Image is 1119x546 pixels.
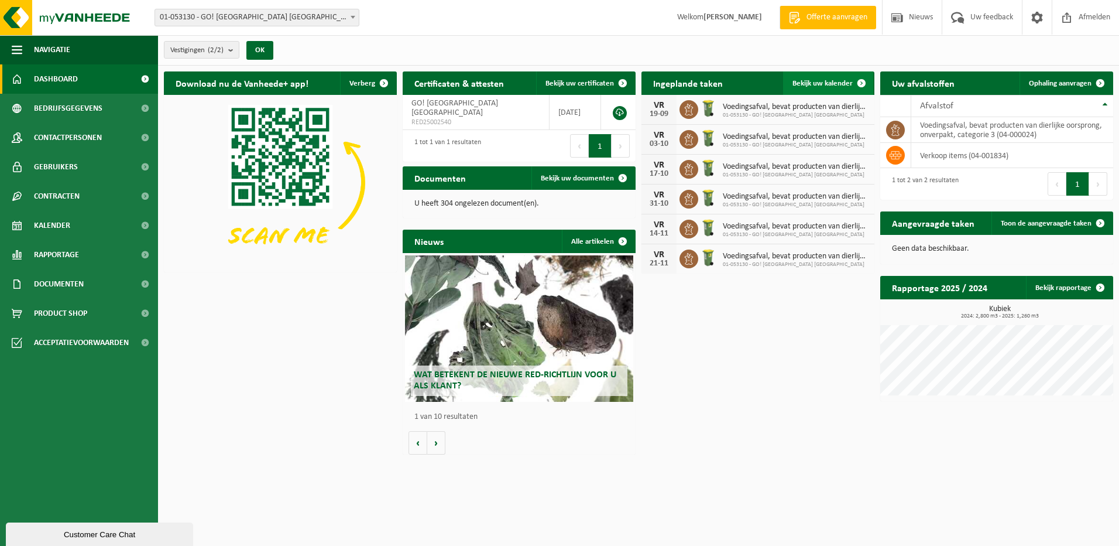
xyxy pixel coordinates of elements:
[911,117,1113,143] td: voedingsafval, bevat producten van dierlijke oorsprong, onverpakt, categorie 3 (04-000024)
[340,71,396,95] button: Verberg
[1048,172,1066,196] button: Previous
[562,230,634,253] a: Alle artikelen
[34,328,129,357] span: Acceptatievoorwaarden
[792,80,853,87] span: Bekijk uw kalender
[892,245,1101,253] p: Geen data beschikbaar.
[34,94,102,123] span: Bedrijfsgegevens
[34,64,78,94] span: Dashboard
[698,158,718,178] img: WB-0140-HPE-GN-50
[409,431,427,455] button: Vorige
[886,313,1113,319] span: 2024: 2,800 m3 - 2025: 1,260 m3
[164,41,239,59] button: Vestigingen(2/2)
[34,299,87,328] span: Product Shop
[723,252,869,261] span: Voedingsafval, bevat producten van dierlijke oorsprong, onverpakt, categorie 3
[34,211,70,240] span: Kalender
[886,305,1113,319] h3: Kubiek
[349,80,375,87] span: Verberg
[647,250,671,260] div: VR
[1089,172,1107,196] button: Next
[414,413,630,421] p: 1 van 10 resultaten
[723,261,869,268] span: 01-053130 - GO! [GEOGRAPHIC_DATA] [GEOGRAPHIC_DATA]
[647,110,671,118] div: 19-09
[723,172,869,179] span: 01-053130 - GO! [GEOGRAPHIC_DATA] [GEOGRAPHIC_DATA]
[723,192,869,202] span: Voedingsafval, bevat producten van dierlijke oorsprong, onverpakt, categorie 3
[723,231,869,238] span: 01-053130 - GO! [GEOGRAPHIC_DATA] [GEOGRAPHIC_DATA]
[409,133,481,159] div: 1 tot 1 van 1 resultaten
[647,140,671,148] div: 03-10
[208,46,224,54] count: (2/2)
[723,162,869,172] span: Voedingsafval, bevat producten van dierlijke oorsprong, onverpakt, categorie 3
[164,95,397,270] img: Download de VHEPlus App
[920,101,953,111] span: Afvalstof
[911,143,1113,168] td: verkoop items (04-001834)
[34,152,78,182] span: Gebruikers
[403,166,478,189] h2: Documenten
[647,161,671,170] div: VR
[880,211,986,234] h2: Aangevraagde taken
[545,80,614,87] span: Bekijk uw certificaten
[6,520,195,546] iframe: chat widget
[698,98,718,118] img: WB-0140-HPE-GN-50
[427,431,445,455] button: Volgende
[531,166,634,190] a: Bekijk uw documenten
[155,9,359,26] span: 01-053130 - GO! ATHENEUM NIEUWPOORT - NIEUWPOORT
[647,230,671,238] div: 14-11
[411,99,498,117] span: GO! [GEOGRAPHIC_DATA] [GEOGRAPHIC_DATA]
[612,134,630,158] button: Next
[405,255,633,402] a: Wat betekent de nieuwe RED-richtlijn voor u als klant?
[647,220,671,230] div: VR
[541,175,614,182] span: Bekijk uw documenten
[34,269,84,299] span: Documenten
[536,71,634,95] a: Bekijk uw certificaten
[550,95,601,130] td: [DATE]
[246,41,273,60] button: OK
[403,71,516,94] h2: Certificaten & attesten
[698,248,718,268] img: WB-0140-HPE-GN-50
[647,190,671,200] div: VR
[703,13,762,22] strong: [PERSON_NAME]
[780,6,876,29] a: Offerte aanvragen
[804,12,870,23] span: Offerte aanvragen
[34,123,102,152] span: Contactpersonen
[698,188,718,208] img: WB-0140-HPE-GN-50
[647,170,671,178] div: 17-10
[647,131,671,140] div: VR
[723,202,869,209] span: 01-053130 - GO! [GEOGRAPHIC_DATA] [GEOGRAPHIC_DATA]
[723,132,869,142] span: Voedingsafval, bevat producten van dierlijke oorsprong, onverpakt, categorie 3
[698,128,718,148] img: WB-0140-HPE-GN-50
[1026,276,1112,299] a: Bekijk rapportage
[403,230,455,252] h2: Nieuws
[589,134,612,158] button: 1
[1020,71,1112,95] a: Ophaling aanvragen
[414,370,616,391] span: Wat betekent de nieuwe RED-richtlijn voor u als klant?
[880,71,966,94] h2: Uw afvalstoffen
[641,71,734,94] h2: Ingeplande taken
[698,218,718,238] img: WB-0140-HPE-GN-50
[570,134,589,158] button: Previous
[34,240,79,269] span: Rapportage
[34,35,70,64] span: Navigatie
[414,200,624,208] p: U heeft 304 ongelezen document(en).
[723,222,869,231] span: Voedingsafval, bevat producten van dierlijke oorsprong, onverpakt, categorie 3
[723,112,869,119] span: 01-053130 - GO! [GEOGRAPHIC_DATA] [GEOGRAPHIC_DATA]
[1001,220,1091,227] span: Toon de aangevraagde taken
[886,171,959,197] div: 1 tot 2 van 2 resultaten
[164,71,320,94] h2: Download nu de Vanheede+ app!
[783,71,873,95] a: Bekijk uw kalender
[647,101,671,110] div: VR
[1029,80,1091,87] span: Ophaling aanvragen
[34,182,80,211] span: Contracten
[647,200,671,208] div: 31-10
[647,260,671,268] div: 21-11
[723,103,869,112] span: Voedingsafval, bevat producten van dierlijke oorsprong, onverpakt, categorie 3
[991,211,1112,235] a: Toon de aangevraagde taken
[170,42,224,59] span: Vestigingen
[1066,172,1089,196] button: 1
[723,142,869,149] span: 01-053130 - GO! [GEOGRAPHIC_DATA] [GEOGRAPHIC_DATA]
[880,276,999,299] h2: Rapportage 2025 / 2024
[411,118,540,127] span: RED25002540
